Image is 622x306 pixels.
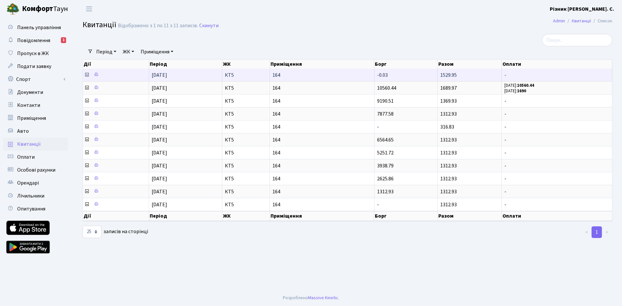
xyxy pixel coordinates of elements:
a: Повідомлення1 [3,34,68,47]
li: Список [591,17,612,25]
a: Спорт [3,73,68,86]
button: Переключити навігацію [81,4,97,14]
a: Пропуск в ЖК [3,47,68,60]
span: Пропуск в ЖК [17,50,49,57]
span: 1689.97 [440,85,457,92]
span: 164 [272,202,371,207]
input: Пошук... [542,34,612,46]
span: - [377,123,379,130]
span: [DATE] [152,188,167,195]
a: Опитування [3,202,68,215]
span: 9190.51 [377,97,394,105]
span: [DATE] [152,136,167,143]
span: 1312.93 [440,110,457,118]
a: Massive Kinetic [308,294,338,301]
a: Квитанції [3,138,68,151]
span: - [504,202,609,207]
span: 3938.79 [377,162,394,169]
span: - [504,111,609,117]
span: Контакти [17,102,40,109]
b: Комфорт [22,4,53,14]
span: КТ5 [225,137,267,142]
span: 6564.65 [377,136,394,143]
span: 10560.44 [377,85,396,92]
th: Дії [83,211,149,221]
span: Лічильники [17,192,44,199]
span: 1312.93 [440,162,457,169]
span: 1529.95 [440,72,457,79]
th: Оплати [502,60,612,69]
th: Період [149,211,222,221]
a: Скинути [199,23,219,29]
span: 316.83 [440,123,454,130]
span: КТ5 [225,85,267,91]
span: Авто [17,128,29,135]
span: - [377,201,379,208]
span: Таун [22,4,68,15]
span: КТ5 [225,189,267,194]
a: Подати заявку [3,60,68,73]
select: записів на сторінці [83,226,101,238]
span: - [504,163,609,168]
span: 1369.93 [440,97,457,105]
a: 1 [592,226,602,238]
span: Документи [17,89,43,96]
th: Період [149,60,222,69]
small: [DATE]: [504,83,534,88]
a: Приміщення [3,112,68,125]
span: -0.03 [377,72,388,79]
span: КТ5 [225,124,267,130]
span: Панель управління [17,24,61,31]
span: - [504,150,609,155]
span: 164 [272,176,371,181]
span: 1312.93 [440,201,457,208]
a: Орендарі [3,176,68,189]
span: КТ5 [225,150,267,155]
span: КТ5 [225,176,267,181]
a: Авто [3,125,68,138]
a: Оплати [3,151,68,164]
span: - [504,124,609,130]
a: Приміщення [138,46,176,57]
span: 164 [272,189,371,194]
a: ЖК [120,46,137,57]
span: Оплати [17,153,35,161]
div: Відображено з 1 по 11 з 11 записів. [118,23,198,29]
span: КТ5 [225,163,267,168]
span: [DATE] [152,97,167,105]
th: Разом [438,60,502,69]
span: [DATE] [152,72,167,79]
img: logo.png [6,3,19,16]
span: 1312.93 [377,188,394,195]
span: 164 [272,150,371,155]
a: Особові рахунки [3,164,68,176]
a: Панель управління [3,21,68,34]
span: [DATE] [152,85,167,92]
th: Разом [438,211,502,221]
label: записів на сторінці [83,226,148,238]
th: ЖК [222,211,270,221]
th: Дії [83,60,149,69]
a: Різник [PERSON_NAME]. С. [550,5,614,13]
span: 164 [272,73,371,78]
span: - [504,98,609,104]
span: КТ5 [225,111,267,117]
nav: breadcrumb [543,14,622,28]
a: Період [94,46,119,57]
th: Борг [374,211,437,221]
th: Приміщення [270,211,374,221]
span: 1312.93 [440,175,457,182]
span: 164 [272,137,371,142]
a: Документи [3,86,68,99]
span: Опитування [17,205,45,212]
span: [DATE] [152,175,167,182]
span: [DATE] [152,201,167,208]
b: Різник [PERSON_NAME]. С. [550,6,614,13]
b: 10560.44 [517,83,534,88]
span: КТ5 [225,202,267,207]
div: Розроблено . [283,294,339,301]
span: Особові рахунки [17,166,55,174]
span: Квитанції [17,141,41,148]
a: Квитанції [572,17,591,24]
span: 7877.58 [377,110,394,118]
